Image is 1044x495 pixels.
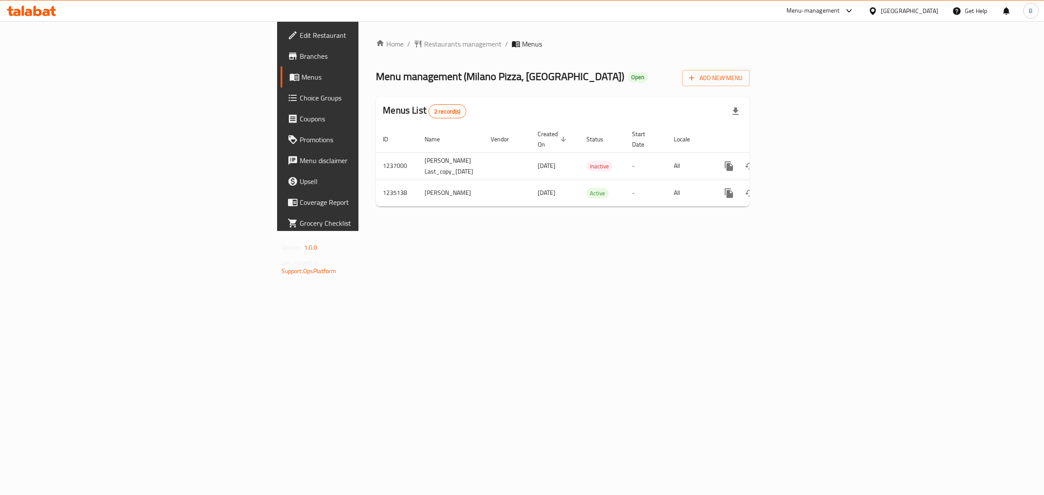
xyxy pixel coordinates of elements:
td: - [625,180,667,206]
div: Export file [725,101,746,122]
td: - [625,152,667,180]
span: Active [586,188,609,198]
a: Choice Groups [281,87,452,108]
a: Grocery Checklist [281,213,452,234]
a: Coverage Report [281,192,452,213]
span: Vendor [491,134,520,144]
span: Menu management ( Milano Pizza, [GEOGRAPHIC_DATA] ) [376,67,624,86]
span: Start Date [632,129,656,150]
button: Change Status [739,183,760,204]
nav: breadcrumb [376,39,750,49]
a: Restaurants management [414,39,502,49]
a: Edit Restaurant [281,25,452,46]
span: Coverage Report [300,197,445,207]
a: Support.OpsPlatform [281,265,337,277]
span: Promotions [300,134,445,145]
span: Menus [301,72,445,82]
div: Open [628,72,648,83]
span: Locale [674,134,701,144]
span: Upsell [300,176,445,187]
li: / [505,39,508,49]
span: Get support on: [281,257,321,268]
span: Menu disclaimer [300,155,445,166]
a: Upsell [281,171,452,192]
span: 2 record(s) [429,107,466,116]
a: Menus [281,67,452,87]
td: All [667,180,712,206]
span: Created On [538,129,569,150]
button: more [719,183,739,204]
div: Total records count [428,104,466,118]
span: Choice Groups [300,93,445,103]
th: Actions [712,126,809,153]
button: Change Status [739,156,760,177]
span: [DATE] [538,187,555,198]
table: enhanced table [376,126,809,207]
span: Inactive [586,161,612,171]
span: Add New Menu [689,73,743,84]
button: Add New Menu [682,70,750,86]
span: Status [586,134,615,144]
td: All [667,152,712,180]
span: Menus [522,39,542,49]
a: Branches [281,46,452,67]
span: Grocery Checklist [300,218,445,228]
div: [GEOGRAPHIC_DATA] [881,6,938,16]
span: ID [383,134,399,144]
span: [DATE] [538,160,555,171]
a: Menu disclaimer [281,150,452,171]
span: Branches [300,51,445,61]
a: Coupons [281,108,452,129]
span: Name [425,134,451,144]
h2: Menus List [383,104,466,118]
a: Promotions [281,129,452,150]
span: B [1029,6,1033,16]
div: Menu-management [786,6,840,16]
span: Open [628,74,648,81]
button: more [719,156,739,177]
span: Edit Restaurant [300,30,445,40]
span: Coupons [300,114,445,124]
span: Version: [281,242,303,253]
span: 1.0.0 [304,242,318,253]
span: Restaurants management [424,39,502,49]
